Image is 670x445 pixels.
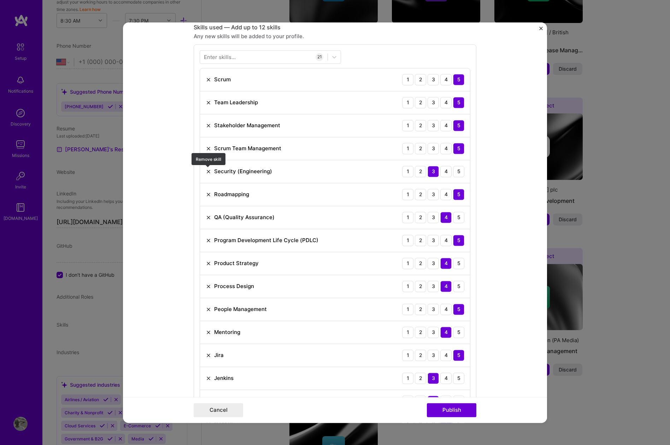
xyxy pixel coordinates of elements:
[214,213,275,221] div: QA (Quality Assurance)
[415,166,426,177] div: 2
[415,373,426,384] div: 2
[440,396,452,407] div: 4
[453,396,464,407] div: 5
[214,145,281,152] div: Scrum Team Management
[440,120,452,131] div: 4
[214,351,224,359] div: Jira
[194,24,476,31] div: Skills used — Add up to 12 skills
[206,192,211,197] img: Remove
[440,235,452,246] div: 4
[415,350,426,361] div: 2
[402,235,413,246] div: 1
[214,305,267,313] div: People Management
[402,212,413,223] div: 1
[440,327,452,338] div: 4
[440,350,452,361] div: 4
[428,373,439,384] div: 3
[428,97,439,108] div: 3
[214,328,240,336] div: Mentoring
[453,281,464,292] div: 5
[206,100,211,105] img: Remove
[415,97,426,108] div: 2
[204,53,236,60] div: Enter skills...
[453,97,464,108] div: 5
[214,282,254,290] div: Process Design
[428,304,439,315] div: 3
[206,329,211,335] img: Remove
[453,350,464,361] div: 5
[440,97,452,108] div: 4
[453,258,464,269] div: 5
[402,143,413,154] div: 1
[440,281,452,292] div: 4
[206,352,211,358] img: Remove
[402,327,413,338] div: 1
[206,375,211,381] img: Remove
[214,236,318,244] div: Program Development Life Cycle (PDLC)
[453,304,464,315] div: 5
[206,123,211,128] img: Remove
[453,120,464,131] div: 5
[402,281,413,292] div: 1
[440,212,452,223] div: 4
[428,120,439,131] div: 3
[214,76,231,83] div: Scrum
[440,166,452,177] div: 4
[428,143,439,154] div: 3
[402,373,413,384] div: 1
[428,258,439,269] div: 3
[402,74,413,85] div: 1
[440,304,452,315] div: 4
[428,281,439,292] div: 3
[453,235,464,246] div: 5
[539,27,543,34] button: Close
[415,143,426,154] div: 2
[402,97,413,108] div: 1
[316,53,323,61] div: 21
[453,189,464,200] div: 5
[427,403,476,417] button: Publish
[415,235,426,246] div: 2
[453,327,464,338] div: 5
[428,74,439,85] div: 3
[402,166,413,177] div: 1
[440,373,452,384] div: 4
[206,283,211,289] img: Remove
[206,306,211,312] img: Remove
[453,373,464,384] div: 5
[214,191,249,198] div: Roadmapping
[453,143,464,154] div: 5
[402,258,413,269] div: 1
[415,304,426,315] div: 2
[415,74,426,85] div: 2
[428,235,439,246] div: 3
[214,374,234,382] div: Jenkins
[440,258,452,269] div: 4
[206,260,211,266] img: Remove
[402,396,413,407] div: 1
[214,122,280,129] div: Stakeholder Management
[214,99,258,106] div: Team Leadership
[194,403,243,417] button: Cancel
[428,327,439,338] div: 3
[453,166,464,177] div: 5
[428,166,439,177] div: 3
[415,396,426,407] div: 2
[428,396,439,407] div: 3
[415,327,426,338] div: 2
[415,120,426,131] div: 2
[440,74,452,85] div: 4
[428,212,439,223] div: 3
[214,259,259,267] div: Product Strategy
[428,189,439,200] div: 3
[453,212,464,223] div: 5
[206,238,211,243] img: Remove
[440,143,452,154] div: 4
[206,215,211,220] img: Remove
[415,189,426,200] div: 2
[206,169,211,174] img: Remove
[194,33,476,40] div: Any new skills will be added to your profile.
[402,350,413,361] div: 1
[206,77,211,82] img: Remove
[415,258,426,269] div: 2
